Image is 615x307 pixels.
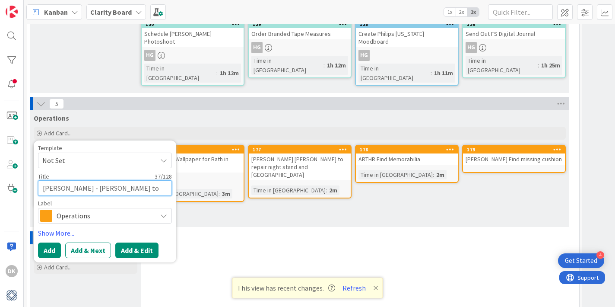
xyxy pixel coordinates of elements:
[144,189,219,198] div: Time in [GEOGRAPHIC_DATA]
[44,129,72,137] span: Add Card...
[467,21,565,27] div: 136
[141,19,244,86] a: 130Schedule [PERSON_NAME] PhotoshootHGTime in [GEOGRAPHIC_DATA]:1h 12m
[38,200,52,206] span: Label
[142,20,244,28] div: 130
[249,153,351,180] div: [PERSON_NAME] [PERSON_NAME] to repair night stand and [GEOGRAPHIC_DATA]
[463,146,565,165] div: 179[PERSON_NAME] Find missing cushion
[251,42,263,53] div: HG
[38,243,61,258] button: Add
[38,228,172,238] a: Show More...
[38,173,49,180] label: Title
[356,146,458,165] div: 178ARTHR Find Memorabilia
[356,20,458,47] div: 128Create Philips [US_STATE] Moodboard
[52,173,172,180] div: 37 / 128
[6,265,18,277] div: DK
[558,253,604,268] div: Open Get Started checklist, remaining modules: 4
[358,64,431,83] div: Time in [GEOGRAPHIC_DATA]
[355,19,459,86] a: 128Create Philips [US_STATE] MoodboardHGTime in [GEOGRAPHIC_DATA]:1h 11m
[466,56,538,75] div: Time in [GEOGRAPHIC_DATA]
[356,153,458,165] div: ARTHR Find Memorabilia
[467,8,479,16] span: 3x
[339,282,369,294] button: Refresh
[220,189,232,198] div: 3m
[463,20,565,28] div: 136
[65,243,111,258] button: Add & Next
[216,68,218,78] span: :
[251,185,326,195] div: Time in [GEOGRAPHIC_DATA]
[463,20,565,39] div: 136Send Out FS Digital Journal
[433,170,434,179] span: :
[18,1,39,12] span: Support
[467,147,565,153] div: 179
[253,21,351,27] div: 129
[90,8,132,16] b: Clarity Board
[463,153,565,165] div: [PERSON_NAME] Find missing cushion
[6,289,18,301] img: avatar
[538,61,539,70] span: :
[360,21,458,27] div: 128
[462,145,566,173] a: 179[PERSON_NAME] Find missing cushion
[360,147,458,153] div: 178
[539,61,562,70] div: 1h 25m
[6,6,18,18] img: Visit kanbanzone.com
[142,175,244,186] div: DK
[463,28,565,39] div: Send Out FS Digital Journal
[34,114,69,122] span: Operations
[142,20,244,47] div: 130Schedule [PERSON_NAME] Photoshoot
[251,56,323,75] div: Time in [GEOGRAPHIC_DATA]
[326,185,327,195] span: :
[434,170,447,179] div: 2m
[444,8,456,16] span: 1x
[432,68,455,78] div: 1h 11m
[38,145,62,151] span: Template
[115,243,159,258] button: Add & Edit
[142,28,244,47] div: Schedule [PERSON_NAME] Photoshoot
[248,145,352,198] a: 177[PERSON_NAME] [PERSON_NAME] to repair night stand and [GEOGRAPHIC_DATA]Time in [GEOGRAPHIC_DAT...
[253,147,351,153] div: 177
[142,50,244,61] div: HG
[146,147,244,153] div: 176
[358,170,433,179] div: Time in [GEOGRAPHIC_DATA]
[249,42,351,53] div: HG
[249,20,351,39] div: 129Order Branded Tape Measures
[323,61,325,70] span: :
[218,68,241,78] div: 1h 12m
[356,146,458,153] div: 178
[325,61,348,70] div: 1h 12m
[463,42,565,53] div: HG
[488,4,553,20] input: Quick Filter...
[144,50,155,61] div: HG
[144,64,216,83] div: Time in [GEOGRAPHIC_DATA]
[356,20,458,28] div: 128
[49,99,64,109] span: 5
[249,20,351,28] div: 129
[42,155,150,166] span: Not Set
[596,251,604,259] div: 4
[565,256,597,265] div: Get Started
[249,28,351,39] div: Order Branded Tape Measures
[249,146,351,153] div: 177
[142,153,244,173] div: REYNO Find Wallpaper for Bath in Inventory
[219,189,220,198] span: :
[431,68,432,78] span: :
[355,145,459,183] a: 178ARTHR Find MemorabiliaTime in [GEOGRAPHIC_DATA]:2m
[327,185,339,195] div: 2m
[44,263,72,271] span: Add Card...
[146,21,244,27] div: 130
[38,180,172,196] textarea: [PERSON_NAME] - [PERSON_NAME] to fix drapes
[462,19,566,78] a: 136Send Out FS Digital JournalHGTime in [GEOGRAPHIC_DATA]:1h 25m
[57,210,152,222] span: Operations
[456,8,467,16] span: 2x
[249,146,351,180] div: 177[PERSON_NAME] [PERSON_NAME] to repair night stand and [GEOGRAPHIC_DATA]
[358,50,370,61] div: HG
[237,283,335,293] span: This view has recent changes.
[463,146,565,153] div: 179
[142,146,244,173] div: 176REYNO Find Wallpaper for Bath in Inventory
[356,28,458,47] div: Create Philips [US_STATE] Moodboard
[248,19,352,78] a: 129Order Branded Tape MeasuresHGTime in [GEOGRAPHIC_DATA]:1h 12m
[141,145,244,202] a: 176REYNO Find Wallpaper for Bath in InventoryDKTime in [GEOGRAPHIC_DATA]:3m
[466,42,477,53] div: HG
[356,50,458,61] div: HG
[142,146,244,153] div: 176
[44,7,68,17] span: Kanban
